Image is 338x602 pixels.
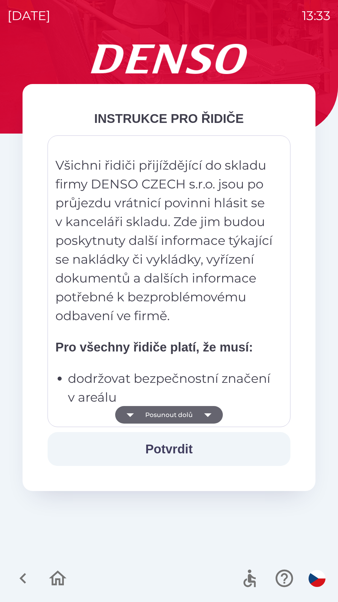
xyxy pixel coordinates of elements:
[309,570,325,587] img: cs flag
[302,6,330,25] p: 13:33
[48,109,290,128] div: INSTRUKCE PRO ŘIDIČE
[68,369,274,407] p: dodržovat bezpečnostní značení v areálu
[55,156,274,325] p: Všichni řidiči přijíždějící do skladu firmy DENSO CZECH s.r.o. jsou po průjezdu vrátnicí povinni ...
[55,340,253,354] strong: Pro všechny řidiče platí, že musí:
[8,6,50,25] p: [DATE]
[48,432,290,466] button: Potvrdit
[23,44,315,74] img: Logo
[115,406,223,424] button: Posunout dolů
